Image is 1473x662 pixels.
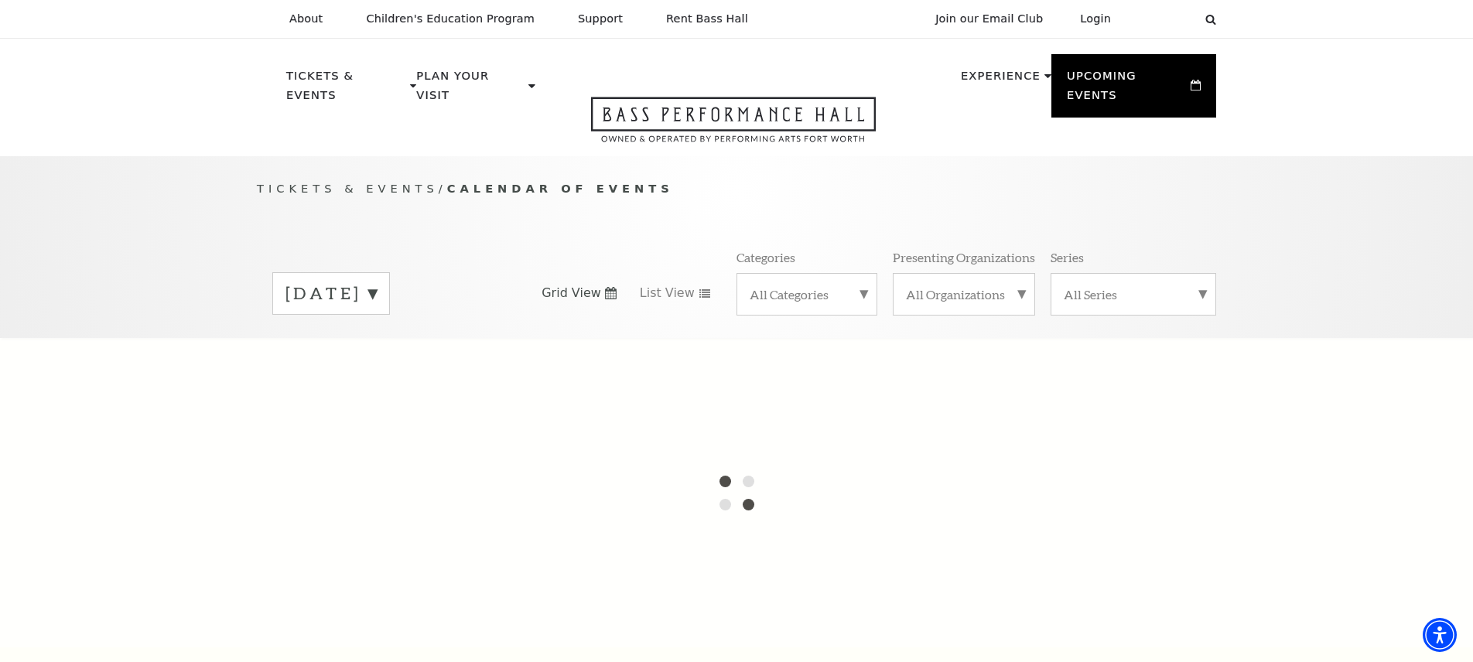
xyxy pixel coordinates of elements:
[1067,67,1187,114] p: Upcoming Events
[640,285,695,302] span: List View
[961,67,1041,94] p: Experience
[906,286,1022,302] label: All Organizations
[285,282,377,305] label: [DATE]
[666,12,748,26] p: Rent Bass Hall
[257,179,1216,199] p: /
[1051,249,1084,265] p: Series
[1064,286,1203,302] label: All Series
[366,12,535,26] p: Children's Education Program
[750,286,864,302] label: All Categories
[289,12,323,26] p: About
[447,182,674,195] span: Calendar of Events
[286,67,406,114] p: Tickets & Events
[1423,618,1457,652] div: Accessibility Menu
[736,249,795,265] p: Categories
[1136,12,1191,26] select: Select:
[535,97,931,156] a: Open this option
[416,67,525,114] p: Plan Your Visit
[893,249,1035,265] p: Presenting Organizations
[542,285,601,302] span: Grid View
[257,182,439,195] span: Tickets & Events
[578,12,623,26] p: Support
